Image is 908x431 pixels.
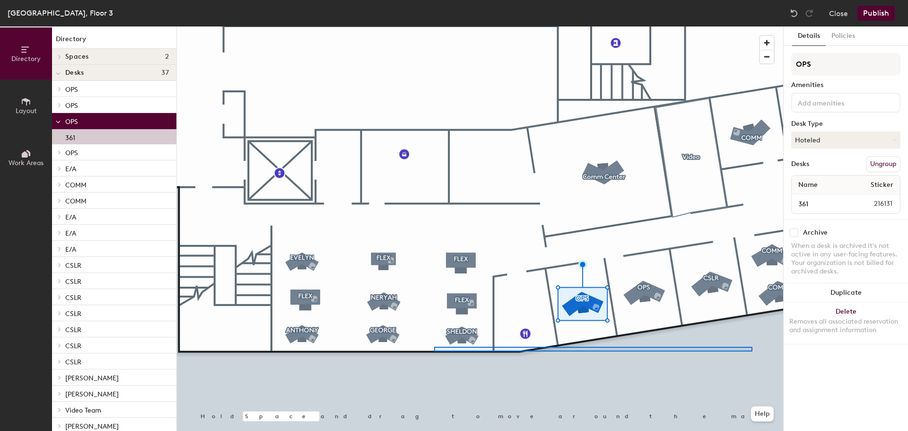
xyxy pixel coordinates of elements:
[866,176,898,194] span: Sticker
[794,197,851,211] input: Unnamed desk
[16,107,37,115] span: Layout
[65,342,81,350] span: CSLR
[65,102,78,110] span: OPS
[65,165,76,173] span: E/A
[804,9,814,18] img: Redo
[8,7,113,19] div: [GEOGRAPHIC_DATA], Floor 3
[11,55,41,63] span: Directory
[161,69,169,77] span: 37
[65,246,76,254] span: E/A
[65,181,87,189] span: COMM
[829,6,848,21] button: Close
[65,53,89,61] span: Spaces
[857,6,895,21] button: Publish
[792,26,826,46] button: Details
[65,262,81,270] span: CSLR
[784,302,908,344] button: DeleteRemoves all associated reservation and assignment information
[65,149,78,157] span: OPS
[791,242,900,276] div: When a desk is archived it's not active in any user-facing features. Your organization is not bil...
[65,294,81,302] span: CSLR
[65,310,81,318] span: CSLR
[803,229,828,237] div: Archive
[65,197,87,205] span: COMM
[791,81,900,89] div: Amenities
[826,26,861,46] button: Policies
[65,229,76,237] span: E/A
[751,406,774,422] button: Help
[65,69,84,77] span: Desks
[9,159,44,167] span: Work Areas
[65,278,81,286] span: CSLR
[851,199,898,209] span: 216131
[65,374,119,382] span: [PERSON_NAME]
[789,317,902,334] div: Removes all associated reservation and assignment information
[65,390,119,398] span: [PERSON_NAME]
[65,86,78,94] span: OPS
[65,131,75,142] p: 361
[794,176,822,194] span: Name
[52,34,176,49] h1: Directory
[791,120,900,128] div: Desk Type
[866,156,900,172] button: Ungroup
[784,283,908,302] button: Duplicate
[791,132,900,149] button: Hoteled
[796,97,881,108] input: Add amenities
[65,422,119,431] span: [PERSON_NAME]
[791,160,809,168] div: Desks
[65,358,81,366] span: CSLR
[65,406,101,414] span: Video Team
[65,213,76,221] span: E/A
[789,9,799,18] img: Undo
[65,326,81,334] span: CSLR
[65,118,78,126] span: OPS
[165,53,169,61] span: 2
